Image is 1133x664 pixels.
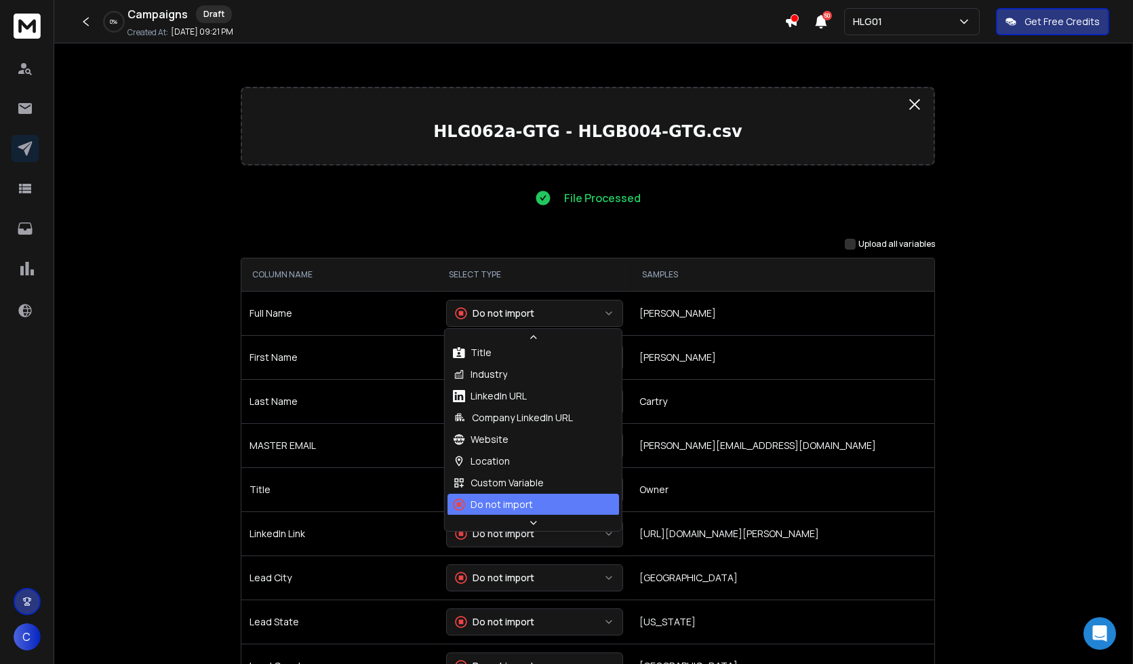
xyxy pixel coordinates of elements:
[241,555,438,600] td: Lead City
[1025,15,1100,28] p: Get Free Credits
[127,6,188,22] h1: Campaigns
[241,467,438,511] td: Title
[241,423,438,467] td: MASTER EMAIL
[453,368,507,381] div: Industry
[453,454,510,468] div: Location
[241,291,438,335] td: Full Name
[565,190,641,206] p: File Processed
[455,527,534,541] div: Do not import
[455,307,534,320] div: Do not import
[822,11,832,20] span: 50
[858,239,935,250] label: Upload all variables
[631,555,934,600] td: [GEOGRAPHIC_DATA]
[631,511,934,555] td: [URL][DOMAIN_NAME][PERSON_NAME]
[171,26,233,37] p: [DATE] 09:21 PM
[127,27,168,38] p: Created At:
[631,379,934,423] td: Cartry
[241,335,438,379] td: First Name
[253,121,923,142] p: HLG062a-GTG - HLGB004-GTG.csv
[196,5,232,23] div: Draft
[241,600,438,644] td: Lead State
[453,389,527,403] div: LinkedIn URL
[1084,617,1116,650] div: Open Intercom Messenger
[631,335,934,379] td: [PERSON_NAME]
[453,411,573,425] div: Company LinkedIn URL
[631,423,934,467] td: [PERSON_NAME][EMAIL_ADDRESS][DOMAIN_NAME]
[853,15,888,28] p: HLG01
[631,291,934,335] td: [PERSON_NAME]
[631,467,934,511] td: Owner
[241,258,438,291] th: COLUMN NAME
[453,498,533,511] div: Do not import
[631,600,934,644] td: [US_STATE]
[438,258,631,291] th: SELECT TYPE
[241,511,438,555] td: LinkedIn Link
[631,258,934,291] th: SAMPLES
[14,623,41,650] span: C
[455,615,534,629] div: Do not import
[453,433,509,446] div: Website
[241,379,438,423] td: Last Name
[453,476,544,490] div: Custom Variable
[455,571,534,585] div: Do not import
[453,346,492,359] div: Title
[111,18,118,26] p: 0 %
